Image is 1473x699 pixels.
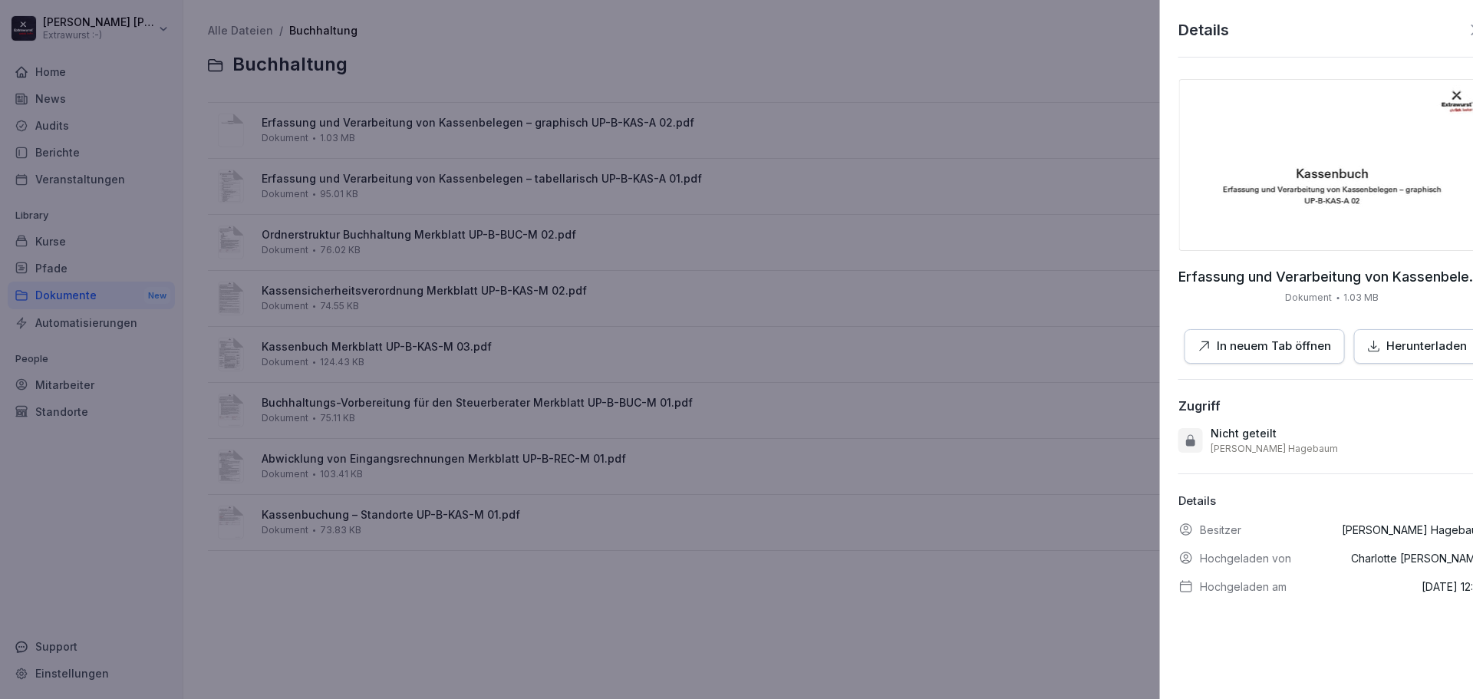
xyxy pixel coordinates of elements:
[1211,426,1277,441] p: Nicht geteilt
[1211,443,1338,455] p: [PERSON_NAME] Hagebaum
[1343,291,1379,305] p: 1.03 MB
[1386,338,1467,355] p: Herunterladen
[1285,291,1332,305] p: Dokument
[1184,329,1344,364] button: In neuem Tab öffnen
[1200,579,1287,595] p: Hochgeladen am
[1200,522,1241,538] p: Besitzer
[1217,338,1331,355] p: In neuem Tab öffnen
[1178,398,1221,414] div: Zugriff
[1200,550,1291,566] p: Hochgeladen von
[1178,18,1229,41] p: Details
